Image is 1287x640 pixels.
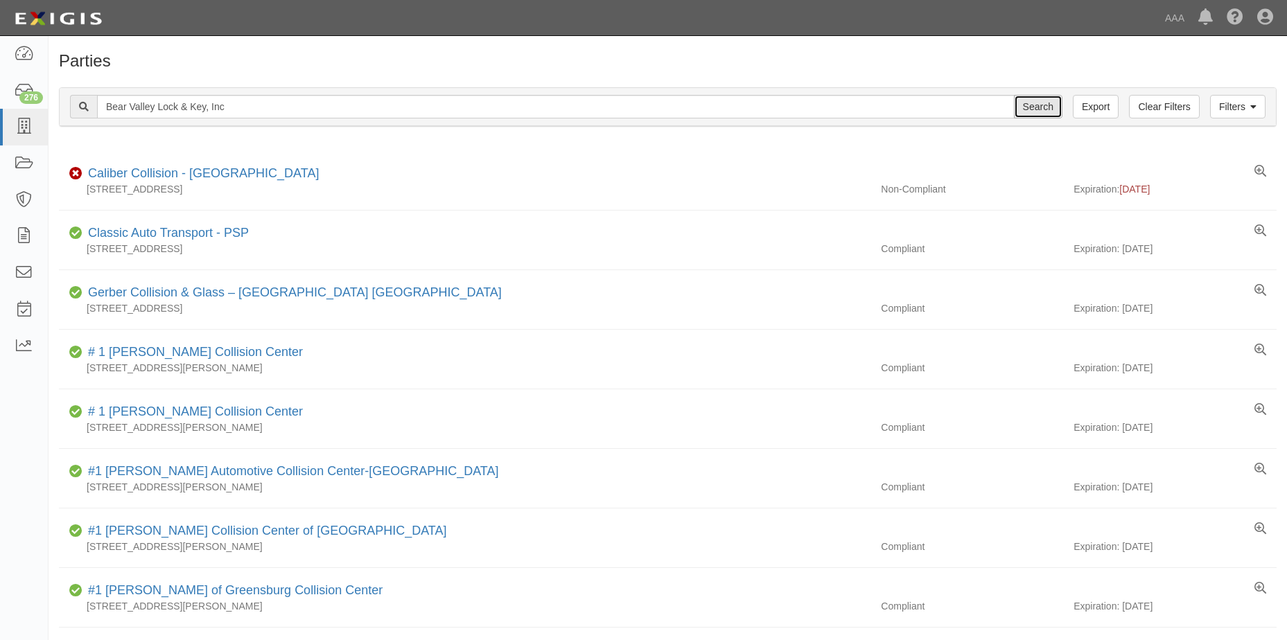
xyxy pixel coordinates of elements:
[69,229,82,238] i: Compliant
[1074,242,1277,256] div: Expiration: [DATE]
[82,463,499,481] div: #1 Cochran Automotive Collision Center-Monroeville
[88,583,383,597] a: #1 [PERSON_NAME] of Greensburg Collision Center
[59,242,870,256] div: [STREET_ADDRESS]
[59,361,870,375] div: [STREET_ADDRESS][PERSON_NAME]
[88,285,502,299] a: Gerber Collision & Glass – [GEOGRAPHIC_DATA] [GEOGRAPHIC_DATA]
[88,345,303,359] a: # 1 [PERSON_NAME] Collision Center
[870,182,1074,196] div: Non-Compliant
[69,586,82,596] i: Compliant
[1074,540,1277,553] div: Expiration: [DATE]
[69,526,82,536] i: Compliant
[870,480,1074,494] div: Compliant
[82,522,447,540] div: #1 Cochran Collision Center of Greensburg
[1227,10,1243,26] i: Help Center - Complianz
[88,166,319,180] a: Caliber Collision - [GEOGRAPHIC_DATA]
[1254,522,1266,536] a: View results summary
[82,284,502,302] div: Gerber Collision & Glass – Houston Brighton
[69,348,82,357] i: Compliant
[1254,284,1266,298] a: View results summary
[1254,165,1266,179] a: View results summary
[82,344,303,362] div: # 1 Cochran Collision Center
[1074,599,1277,613] div: Expiration: [DATE]
[69,288,82,298] i: Compliant
[1074,361,1277,375] div: Expiration: [DATE]
[10,6,106,31] img: logo-5460c22ac91f19d4615b14bd174203de0afe785f0fc80cf4dbbc73dc1793850b.png
[88,524,447,537] a: #1 [PERSON_NAME] Collision Center of [GEOGRAPHIC_DATA]
[19,91,43,104] div: 276
[69,467,82,477] i: Compliant
[870,540,1074,553] div: Compliant
[88,464,499,478] a: #1 [PERSON_NAME] Automotive Collision Center-[GEOGRAPHIC_DATA]
[870,599,1074,613] div: Compliant
[82,582,383,600] div: #1 Cochran of Greensburg Collision Center
[1210,95,1266,118] a: Filters
[1074,480,1277,494] div: Expiration: [DATE]
[1119,184,1150,195] span: [DATE]
[59,182,870,196] div: [STREET_ADDRESS]
[1074,182,1277,196] div: Expiration:
[1014,95,1062,118] input: Search
[97,95,1015,118] input: Search
[88,226,249,240] a: Classic Auto Transport - PSP
[59,420,870,434] div: [STREET_ADDRESS][PERSON_NAME]
[59,52,1277,70] h1: Parties
[870,420,1074,434] div: Compliant
[82,165,319,183] div: Caliber Collision - Gainesville
[1074,420,1277,434] div: Expiration: [DATE]
[82,224,249,242] div: Classic Auto Transport - PSP
[1074,301,1277,315] div: Expiration: [DATE]
[870,361,1074,375] div: Compliant
[59,301,870,315] div: [STREET_ADDRESS]
[1254,463,1266,477] a: View results summary
[870,301,1074,315] div: Compliant
[69,407,82,417] i: Compliant
[88,405,303,418] a: # 1 [PERSON_NAME] Collision Center
[69,169,82,179] i: Non-Compliant
[59,599,870,613] div: [STREET_ADDRESS][PERSON_NAME]
[59,540,870,553] div: [STREET_ADDRESS][PERSON_NAME]
[1073,95,1119,118] a: Export
[1158,4,1191,32] a: AAA
[1254,403,1266,417] a: View results summary
[59,480,870,494] div: [STREET_ADDRESS][PERSON_NAME]
[870,242,1074,256] div: Compliant
[1254,582,1266,596] a: View results summary
[82,403,303,421] div: # 1 Cochran Collision Center
[1254,224,1266,238] a: View results summary
[1129,95,1199,118] a: Clear Filters
[1254,344,1266,357] a: View results summary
